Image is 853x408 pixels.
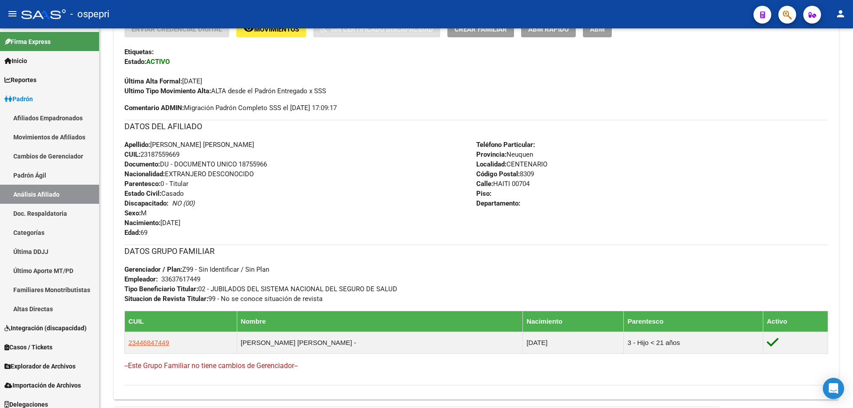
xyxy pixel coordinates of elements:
span: 23446847449 [128,339,169,346]
mat-icon: menu [7,8,18,19]
strong: Localidad: [476,160,506,168]
strong: Departamento: [476,199,520,207]
button: Enviar Credencial Digital [124,21,229,37]
strong: Comentario ADMIN: [124,104,184,112]
strong: Tipo Beneficiario Titular: [124,285,198,293]
span: Integración (discapacidad) [4,323,87,333]
span: DU - DOCUMENTO UNICO 18755966 [124,160,267,168]
strong: Documento: [124,160,160,168]
h4: --Este Grupo Familiar no tiene cambios de Gerenciador-- [124,361,828,371]
span: Inicio [4,56,27,66]
strong: Código Postal: [476,170,520,178]
span: Migración Padrón Completo SSS el [DATE] 17:09:17 [124,103,337,113]
strong: Ultimo Tipo Movimiento Alta: [124,87,211,95]
span: CENTENARIO [476,160,547,168]
strong: Teléfono Particular: [476,141,535,149]
strong: Última Alta Formal: [124,77,182,85]
mat-icon: person [835,8,846,19]
div: 33637617449 [161,274,200,284]
span: Firma Express [4,37,51,47]
span: HAITI 00704 [476,180,530,188]
span: Crear Familiar [454,25,507,33]
strong: Etiquetas: [124,48,154,56]
h3: DATOS GRUPO FAMILIAR [124,245,828,257]
span: Sin Certificado Discapacidad [331,25,433,33]
span: Neuquen [476,151,533,158]
th: Activo [763,311,828,332]
span: 02 - JUBILADOS DEL SISTEMA NACIONAL DEL SEGURO DE SALUD [124,285,397,293]
th: Nombre [237,311,523,332]
button: Movimientos [236,21,306,37]
strong: ACTIVO [146,58,170,66]
strong: Empleador: [124,275,158,283]
th: Parentesco [624,311,763,332]
strong: Estado Civil: [124,190,161,198]
td: [PERSON_NAME] [PERSON_NAME] - [237,332,523,353]
span: M [124,209,147,217]
span: [PERSON_NAME] [PERSON_NAME] [124,141,254,149]
strong: Provincia: [476,151,506,158]
span: [DATE] [124,219,180,227]
h3: DATOS DEL AFILIADO [124,120,828,133]
strong: Parentesco: [124,180,160,188]
button: ABM [583,21,612,37]
span: [DATE] [124,77,202,85]
span: ABM [590,25,605,33]
strong: Situacion de Revista Titular: [124,295,208,303]
span: 0 - Titular [124,180,188,188]
th: Nacimiento [523,311,624,332]
strong: Discapacitado: [124,199,168,207]
button: ABM Rápido [521,21,576,37]
span: 69 [124,229,147,237]
button: Crear Familiar [447,21,514,37]
strong: Piso: [476,190,491,198]
span: - ospepri [70,4,109,24]
i: NO (00) [172,199,195,207]
span: 8309 [476,170,534,178]
span: Importación de Archivos [4,380,81,390]
strong: Sexo: [124,209,141,217]
strong: Nacionalidad: [124,170,165,178]
th: CUIL [125,311,237,332]
span: 23187559669 [124,151,179,158]
button: Sin Certificado Discapacidad [313,21,440,37]
span: ALTA desde el Padrón Entregado x SSS [124,87,326,95]
strong: Edad: [124,229,140,237]
span: Padrón [4,94,33,104]
span: ABM Rápido [528,25,569,33]
span: Explorador de Archivos [4,361,76,371]
span: Casado [124,190,184,198]
strong: Estado: [124,58,146,66]
span: EXTRANJERO DESCONOCIDO [124,170,254,178]
span: Enviar Credencial Digital [132,25,222,33]
span: Reportes [4,75,36,85]
strong: CUIL: [124,151,140,158]
td: [DATE] [523,332,624,353]
strong: Calle: [476,180,493,188]
span: 99 - No se conoce situación de revista [124,295,323,303]
strong: Apellido: [124,141,150,149]
strong: Nacimiento: [124,219,160,227]
span: Casos / Tickets [4,342,52,352]
td: 3 - Hijo < 21 años [624,332,763,353]
span: Movimientos [254,25,299,33]
span: Z99 - Sin Identificar / Sin Plan [124,265,269,273]
strong: Gerenciador / Plan: [124,265,182,273]
div: Open Intercom Messenger [823,378,844,399]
